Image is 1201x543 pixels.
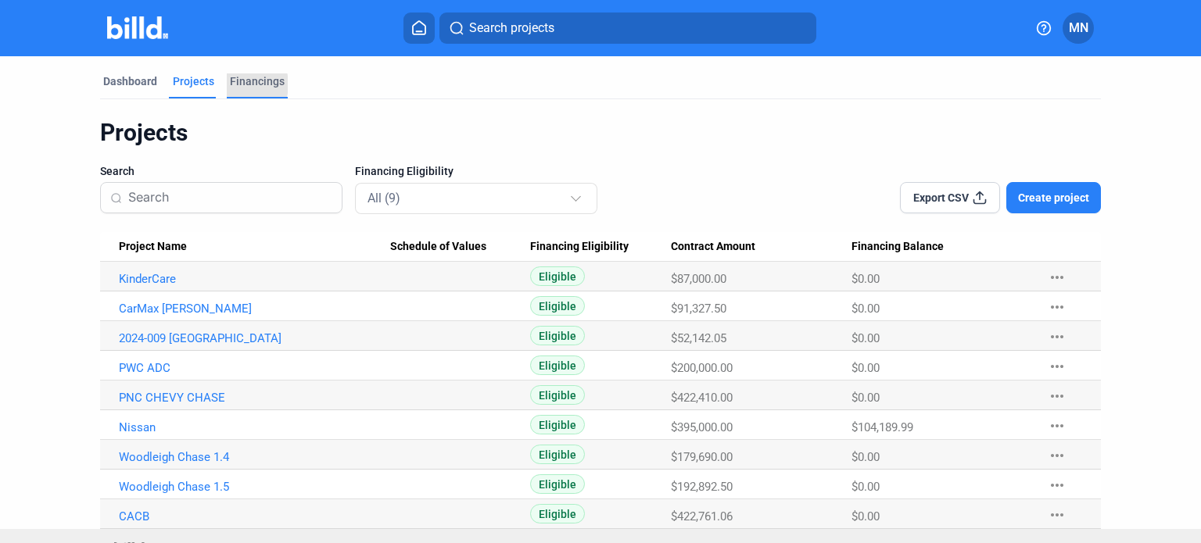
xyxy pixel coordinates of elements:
mat-select-trigger: All (9) [367,191,400,205]
div: Financing Balance [851,240,1032,254]
a: Nissan [119,420,390,434]
span: $422,761.06 [671,509,733,523]
div: Schedule of Values [390,240,530,254]
div: Financings [230,73,285,89]
span: $0.00 [851,480,880,494]
span: $0.00 [851,391,880,405]
span: Export CSV [913,190,969,205]
span: Eligible [530,415,585,434]
span: $179,690.00 [671,450,733,464]
span: Eligible [530,326,585,345]
mat-icon: more_horiz [1048,357,1067,376]
mat-icon: more_horiz [1048,387,1067,405]
span: $0.00 [851,302,880,316]
span: Project Name [119,240,187,254]
span: $52,142.05 [671,331,726,345]
a: KinderCare [119,272,390,286]
span: Eligible [530,266,585,286]
span: $91,327.50 [671,302,726,316]
button: Export CSV [900,182,1000,213]
span: Eligible [530,355,585,375]
span: $200,000.00 [671,361,733,375]
span: $87,000.00 [671,272,726,286]
a: CarMax [PERSON_NAME] [119,302,390,316]
mat-icon: more_horiz [1048,505,1067,524]
mat-icon: more_horiz [1048,298,1067,316]
span: Contract Amount [671,240,755,254]
div: Contract Amount [671,240,851,254]
div: Projects [100,118,1101,148]
span: $192,892.50 [671,480,733,494]
mat-icon: more_horiz [1048,327,1067,346]
button: MN [1063,13,1094,44]
div: Financing Eligibility [530,240,671,254]
span: $422,410.00 [671,391,733,405]
span: $0.00 [851,361,880,375]
img: Billd Company Logo [107,16,169,39]
a: Woodleigh Chase 1.5 [119,480,390,494]
button: Create project [1006,182,1101,213]
span: Eligible [530,504,585,523]
mat-icon: more_horiz [1048,268,1067,287]
span: $0.00 [851,331,880,345]
span: Schedule of Values [390,240,486,254]
span: Eligible [530,474,585,494]
span: Eligible [530,445,585,464]
span: Search [100,163,134,179]
a: 2024-009 [GEOGRAPHIC_DATA] [119,331,390,345]
span: Eligible [530,385,585,405]
a: PNC CHEVY CHASE [119,391,390,405]
span: $0.00 [851,509,880,523]
span: Financing Eligibility [355,163,454,179]
a: Woodleigh Chase 1.4 [119,450,390,464]
div: Projects [173,73,214,89]
mat-icon: more_horiz [1048,416,1067,435]
span: $395,000.00 [671,420,733,434]
span: $104,189.99 [851,420,913,434]
input: Search [128,181,332,214]
div: Dashboard [103,73,157,89]
a: PWC ADC [119,361,390,375]
span: Create project [1018,190,1089,205]
div: Project Name [119,240,390,254]
span: $0.00 [851,272,880,286]
span: Eligible [530,296,585,316]
mat-icon: more_horiz [1048,446,1067,465]
span: Financing Balance [851,240,944,254]
button: Search projects [439,13,816,44]
span: $0.00 [851,450,880,464]
span: Financing Eligibility [530,240,629,254]
mat-icon: more_horiz [1048,476,1067,495]
a: CACB [119,509,390,523]
span: Search projects [469,19,554,38]
span: MN [1069,19,1088,38]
